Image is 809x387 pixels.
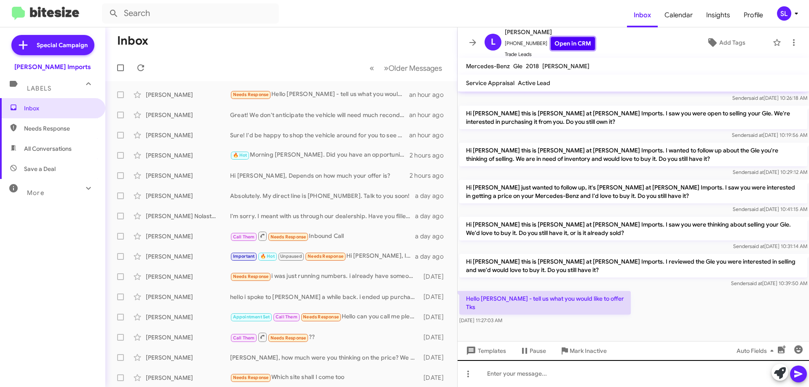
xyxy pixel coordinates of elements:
[230,90,409,99] div: Hello [PERSON_NAME] - tell us what you would like to offer Tks
[271,335,306,341] span: Needs Response
[230,150,410,160] div: Morning [PERSON_NAME]. Did you have an opportunity to review the options? Let me know if you have...
[747,280,762,286] span: said at
[365,59,447,77] nav: Page navigation example
[230,231,415,241] div: Inbound Call
[117,34,148,48] h1: Inbox
[233,92,269,97] span: Needs Response
[146,91,230,99] div: [PERSON_NAME]
[146,272,230,281] div: [PERSON_NAME]
[570,343,607,358] span: Mark Inactive
[737,343,777,358] span: Auto Fields
[466,79,514,87] span: Service Appraisal
[233,234,255,240] span: Call Them
[732,132,807,138] span: Sender [DATE] 10:19:56 AM
[733,206,807,212] span: Sender [DATE] 10:41:15 AM
[24,165,56,173] span: Save a Deal
[230,373,419,382] div: Which site shall I come too
[233,152,247,158] span: 🔥 Hot
[526,62,539,70] span: 2018
[513,343,553,358] button: Pause
[627,3,658,27] a: Inbox
[415,192,450,200] div: a day ago
[513,62,522,70] span: Gle
[459,254,807,278] p: Hi [PERSON_NAME] this is [PERSON_NAME] at [PERSON_NAME] Imports. I reviewed the Gle you were inte...
[233,375,269,380] span: Needs Response
[459,291,631,315] p: Hello [PERSON_NAME] - tell us what you would like to offer Tks
[459,143,807,166] p: Hi [PERSON_NAME] this is [PERSON_NAME] at [PERSON_NAME] Imports. I wanted to follow up about the ...
[409,131,450,139] div: an hour ago
[749,206,764,212] span: said at
[24,144,72,153] span: All Conversations
[370,63,374,73] span: «
[233,335,255,341] span: Call Them
[146,353,230,362] div: [PERSON_NAME]
[551,37,595,50] a: Open in CRM
[146,313,230,321] div: [PERSON_NAME]
[37,41,88,49] span: Special Campaign
[749,95,763,101] span: said at
[491,35,496,49] span: L
[750,243,764,249] span: said at
[542,62,589,70] span: [PERSON_NAME]
[233,314,270,320] span: Appointment Set
[699,3,737,27] a: Insights
[719,35,745,50] span: Add Tags
[271,234,306,240] span: Needs Response
[505,27,595,37] span: [PERSON_NAME]
[658,3,699,27] a: Calendar
[230,212,415,220] div: I'm sorry. I meant with us through our dealership. Have you filled one out either physically with...
[733,243,807,249] span: Sender [DATE] 10:31:14 AM
[146,293,230,301] div: [PERSON_NAME]
[553,343,613,358] button: Mark Inactive
[14,63,91,71] div: [PERSON_NAME] Imports
[415,232,450,240] div: a day ago
[682,35,769,50] button: Add Tags
[102,3,279,24] input: Search
[459,317,502,323] span: [DATE] 11:27:03 AM
[27,189,44,197] span: More
[419,374,450,382] div: [DATE]
[146,232,230,240] div: [PERSON_NAME]
[230,332,419,342] div: ??
[146,374,230,382] div: [PERSON_NAME]
[230,312,419,322] div: Hello can you call me please?
[410,151,450,160] div: 2 hours ago
[146,171,230,180] div: [PERSON_NAME]
[388,64,442,73] span: Older Messages
[146,192,230,200] div: [PERSON_NAME]
[518,79,550,87] span: Active Lead
[230,131,409,139] div: Sure! I'd be happy to shop the vehicle around for you to see what kind of offers we might be able...
[466,62,510,70] span: Mercedes-Benz
[459,106,807,129] p: Hi [PERSON_NAME] this is [PERSON_NAME] at [PERSON_NAME] Imports. I saw you were open to selling y...
[415,212,450,220] div: a day ago
[458,343,513,358] button: Templates
[415,252,450,261] div: a day ago
[233,254,255,259] span: Important
[419,333,450,342] div: [DATE]
[384,63,388,73] span: »
[280,254,302,259] span: Unpaused
[230,272,419,281] div: i was just running numbers. i already have someone i work with. thank you!
[748,132,763,138] span: said at
[276,314,297,320] span: Call Them
[419,353,450,362] div: [DATE]
[459,180,807,203] p: Hi [PERSON_NAME] just wanted to follow up, it's [PERSON_NAME] at [PERSON_NAME] Imports. I saw you...
[230,293,419,301] div: hello i spoke to [PERSON_NAME] a while back. i ended up purchasing a white one out of [GEOGRAPHIC...
[737,3,770,27] a: Profile
[230,192,415,200] div: Absolutely. My direct line is [PHONE_NUMBER]. Talk to you soon!
[24,104,96,112] span: Inbox
[303,314,339,320] span: Needs Response
[146,333,230,342] div: [PERSON_NAME]
[732,95,807,101] span: Sender [DATE] 10:26:18 AM
[230,251,415,261] div: Hi [PERSON_NAME], I hope that you are doing well. I received a job offer in the [GEOGRAPHIC_DATA]...
[379,59,447,77] button: Next
[731,280,807,286] span: Sender [DATE] 10:39:50 AM
[364,59,379,77] button: Previous
[11,35,94,55] a: Special Campaign
[419,272,450,281] div: [DATE]
[419,313,450,321] div: [DATE]
[733,169,807,175] span: Sender [DATE] 10:29:12 AM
